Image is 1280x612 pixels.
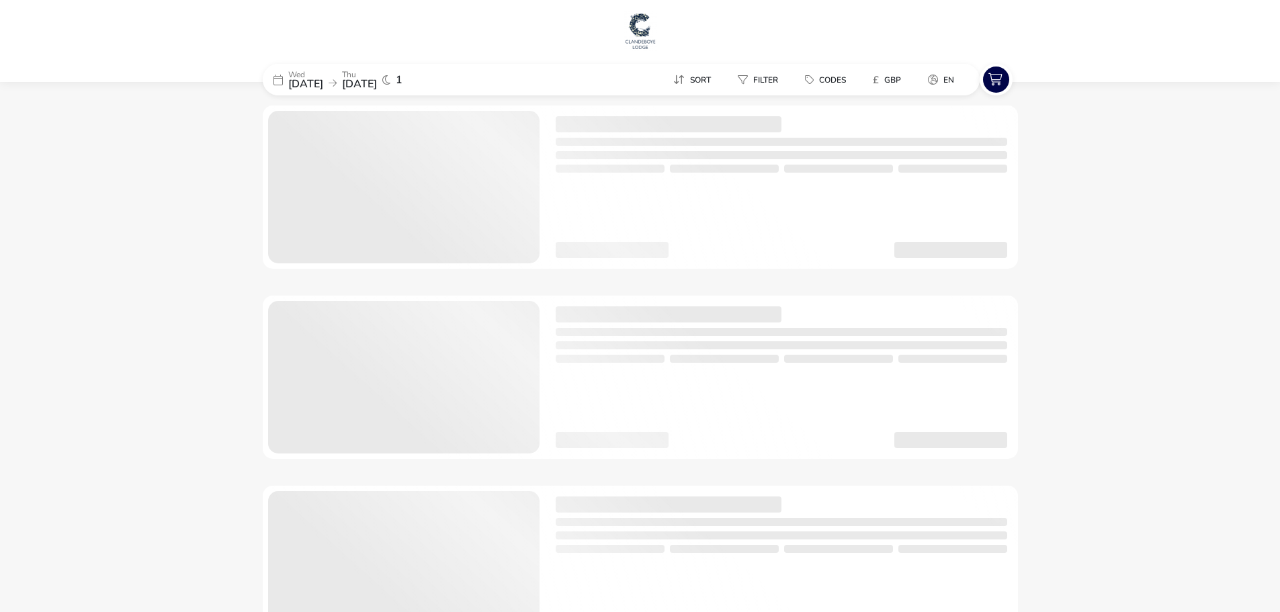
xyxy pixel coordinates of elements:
span: GBP [884,75,901,85]
p: Wed [288,71,323,79]
button: Codes [794,70,857,89]
span: Filter [753,75,778,85]
span: [DATE] [288,77,323,91]
button: en [917,70,965,89]
naf-pibe-menu-bar-item: Sort [663,70,727,89]
p: Thu [342,71,377,79]
span: Sort [690,75,711,85]
span: Codes [819,75,846,85]
naf-pibe-menu-bar-item: Filter [727,70,794,89]
span: [DATE] [342,77,377,91]
naf-pibe-menu-bar-item: en [917,70,970,89]
button: £GBP [862,70,912,89]
button: Filter [727,70,789,89]
span: en [943,75,954,85]
img: Main Website [624,11,657,51]
span: 1 [396,75,402,85]
naf-pibe-menu-bar-item: Codes [794,70,862,89]
button: Sort [663,70,722,89]
naf-pibe-menu-bar-item: £GBP [862,70,917,89]
i: £ [873,73,879,87]
div: Wed[DATE]Thu[DATE]1 [263,64,464,95]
